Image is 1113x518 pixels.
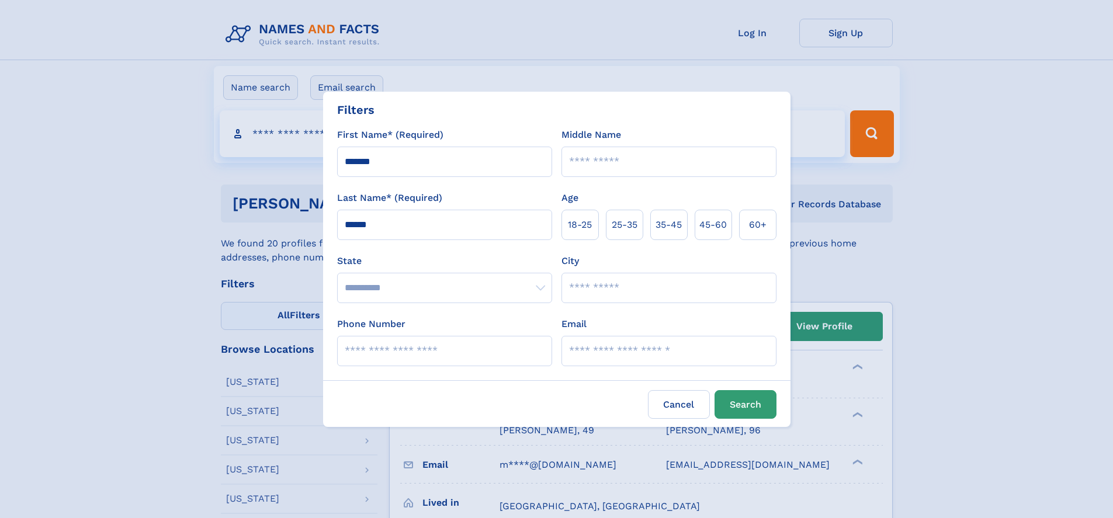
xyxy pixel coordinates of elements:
[656,218,682,232] span: 35‑45
[337,254,552,268] label: State
[715,390,776,419] button: Search
[612,218,637,232] span: 25‑35
[749,218,767,232] span: 60+
[337,317,405,331] label: Phone Number
[568,218,592,232] span: 18‑25
[561,191,578,205] label: Age
[337,101,375,119] div: Filters
[561,317,587,331] label: Email
[561,254,579,268] label: City
[337,128,443,142] label: First Name* (Required)
[699,218,727,232] span: 45‑60
[648,390,710,419] label: Cancel
[337,191,442,205] label: Last Name* (Required)
[561,128,621,142] label: Middle Name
